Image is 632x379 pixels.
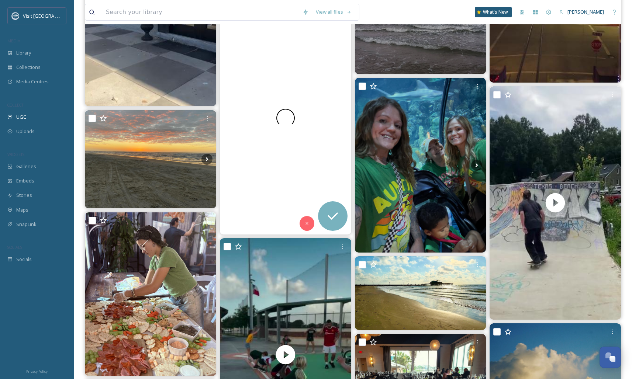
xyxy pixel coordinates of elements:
[7,244,22,250] span: SOCIALS
[567,8,604,15] span: [PERSON_NAME]
[7,152,24,157] span: WIDGETS
[16,78,49,85] span: Media Centres
[7,102,23,108] span: COLLECT
[85,212,216,376] img: Book your event at The Proletariat and ask us to bring the fancy cheese board magic! #HostAtThePr...
[16,64,41,71] span: Collections
[16,114,26,121] span: UGC
[490,86,621,320] img: thumbnail
[85,110,216,209] img: #galveston #sunrise
[475,7,512,17] a: What's New
[102,4,299,20] input: Search your library
[490,86,621,320] video: Richmond clips from mid July #skate #richmond #texasbeach #southside #skatepark #diy #buckshotrou...
[355,256,486,330] img: Daily Photo - 61st Street Fishing Pier in Galveston, Texas. #galveston
[16,163,36,170] span: Galleries
[16,128,35,135] span: Uploads
[12,12,19,20] img: logo.png
[23,12,80,19] span: Visit [GEOGRAPHIC_DATA]
[355,78,486,253] img: Kai turns 3 tomorrow! 🥳 Took the birthday boy to Moody Gardens today and he had a blast! #happybi...
[26,369,48,374] span: Privacy Policy
[16,206,28,213] span: Maps
[312,5,355,19] a: View all files
[16,177,34,184] span: Embeds
[16,192,32,199] span: Stories
[16,221,37,228] span: SnapLink
[600,347,621,368] button: Open Chat
[555,5,608,19] a: [PERSON_NAME]
[16,49,31,56] span: Library
[16,256,32,263] span: Socials
[26,366,48,375] a: Privacy Policy
[7,38,20,44] span: MEDIA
